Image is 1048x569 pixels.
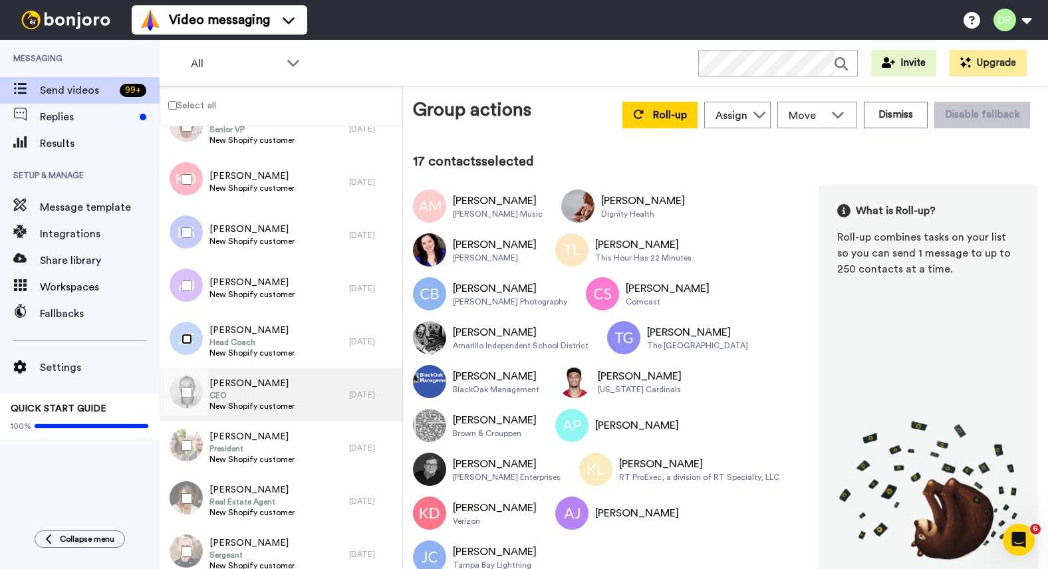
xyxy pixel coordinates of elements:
[40,253,160,269] span: Share library
[579,453,612,486] img: Image of Kevin LaCroix
[601,209,685,219] div: Dignity Health
[837,229,1019,277] div: Roll-up combines tasks on your list so you can send 1 message to up to 250 contacts at a time.
[622,102,698,128] button: Roll-up
[209,223,295,236] span: [PERSON_NAME]
[349,336,396,347] div: [DATE]
[647,340,748,351] div: The [GEOGRAPHIC_DATA]
[209,390,295,401] span: CEO
[595,505,679,521] div: [PERSON_NAME]
[413,233,446,267] img: Image of Katrina Snow
[40,226,160,242] span: Integrations
[555,497,589,530] img: Image of Ahmad Yousuf Jalal
[209,443,295,454] span: President
[413,409,446,442] img: Image of John Cantalin
[453,281,567,296] div: [PERSON_NAME]
[168,101,177,110] input: Select all
[413,96,531,128] div: Group actions
[453,516,537,526] div: Verizon
[653,110,687,120] span: Roll-up
[453,544,537,560] div: [PERSON_NAME]
[209,135,295,146] span: New Shopify customer
[619,472,779,483] div: RT ProExec, a division of RT Specialty, LLC
[40,279,160,295] span: Workspaces
[35,530,125,548] button: Collapse menu
[349,177,396,187] div: [DATE]
[598,384,682,395] div: [US_STATE] Cardinals
[209,401,295,411] span: New Shopify customer
[209,324,295,337] span: [PERSON_NAME]
[209,454,295,465] span: New Shopify customer
[837,420,1019,560] img: joro-roll.png
[453,296,567,307] div: [PERSON_NAME] Photography
[209,348,295,358] span: New Shopify customer
[349,124,396,134] div: [DATE]
[555,233,589,267] img: Image of Travis Lindsay
[209,430,295,443] span: [PERSON_NAME]
[950,50,1027,76] button: Upgrade
[349,390,396,400] div: [DATE]
[413,189,446,223] img: Image of Anthony Moser
[626,281,710,296] div: [PERSON_NAME]
[209,236,295,247] span: New Shopify customer
[453,340,589,351] div: Amarillo Independent School District
[349,443,396,453] div: [DATE]
[209,550,295,560] span: Sergeant
[601,193,685,209] div: [PERSON_NAME]
[11,421,31,431] span: 100%
[413,497,446,530] img: Image of Ken Dalka
[209,170,295,183] span: [PERSON_NAME]
[349,230,396,241] div: [DATE]
[413,152,1038,171] div: 17 contacts selected
[209,289,295,300] span: New Shopify customer
[40,82,114,98] span: Send videos
[16,11,116,29] img: bj-logo-header-white.svg
[413,277,446,310] img: Image of Cindy Branscome
[647,324,748,340] div: [PERSON_NAME]
[120,84,146,97] div: 99 +
[626,296,710,307] div: Comcast
[453,412,537,428] div: [PERSON_NAME]
[209,497,295,507] span: Real Estate Agent
[60,534,114,544] span: Collapse menu
[209,337,295,348] span: Head Coach
[453,384,539,395] div: BlackOak Management
[864,102,928,128] button: Dismiss
[160,97,216,113] label: Select all
[209,536,295,550] span: [PERSON_NAME]
[209,183,295,193] span: New Shopify customer
[558,365,591,398] img: Image of Michael Wilson
[453,209,543,219] div: [PERSON_NAME] Music
[453,368,539,384] div: [PERSON_NAME]
[789,108,825,124] span: Move
[595,253,692,263] div: This Hour Has 22 Minutes
[453,456,561,472] div: [PERSON_NAME]
[209,124,295,135] span: Senior VP
[40,306,160,322] span: Fallbacks
[595,417,679,433] div: [PERSON_NAME]
[586,277,619,310] img: Image of Carl Sanders
[349,283,396,294] div: [DATE]
[555,409,589,442] img: Image of Angel Paez
[209,377,295,390] span: [PERSON_NAME]
[209,507,295,518] span: New Shopify customer
[453,237,537,253] div: [PERSON_NAME]
[856,203,936,219] span: What is Roll-up?
[1003,524,1035,556] iframe: Intercom live chat
[209,276,295,289] span: [PERSON_NAME]
[349,496,396,507] div: [DATE]
[209,483,295,497] span: [PERSON_NAME]
[11,404,106,413] span: QUICK START GUIDE
[607,321,640,354] img: Image of Tyler Goodman
[169,11,270,29] span: Video messaging
[140,9,161,31] img: vm-color.svg
[453,428,537,439] div: Brown & Crouppen
[871,50,936,76] button: Invite
[40,199,160,215] span: Message template
[413,321,446,354] img: Image of D Niblock
[453,193,543,209] div: [PERSON_NAME]
[40,109,134,125] span: Replies
[413,365,446,398] img: Image of Brian Rein
[40,360,160,376] span: Settings
[453,500,537,516] div: [PERSON_NAME]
